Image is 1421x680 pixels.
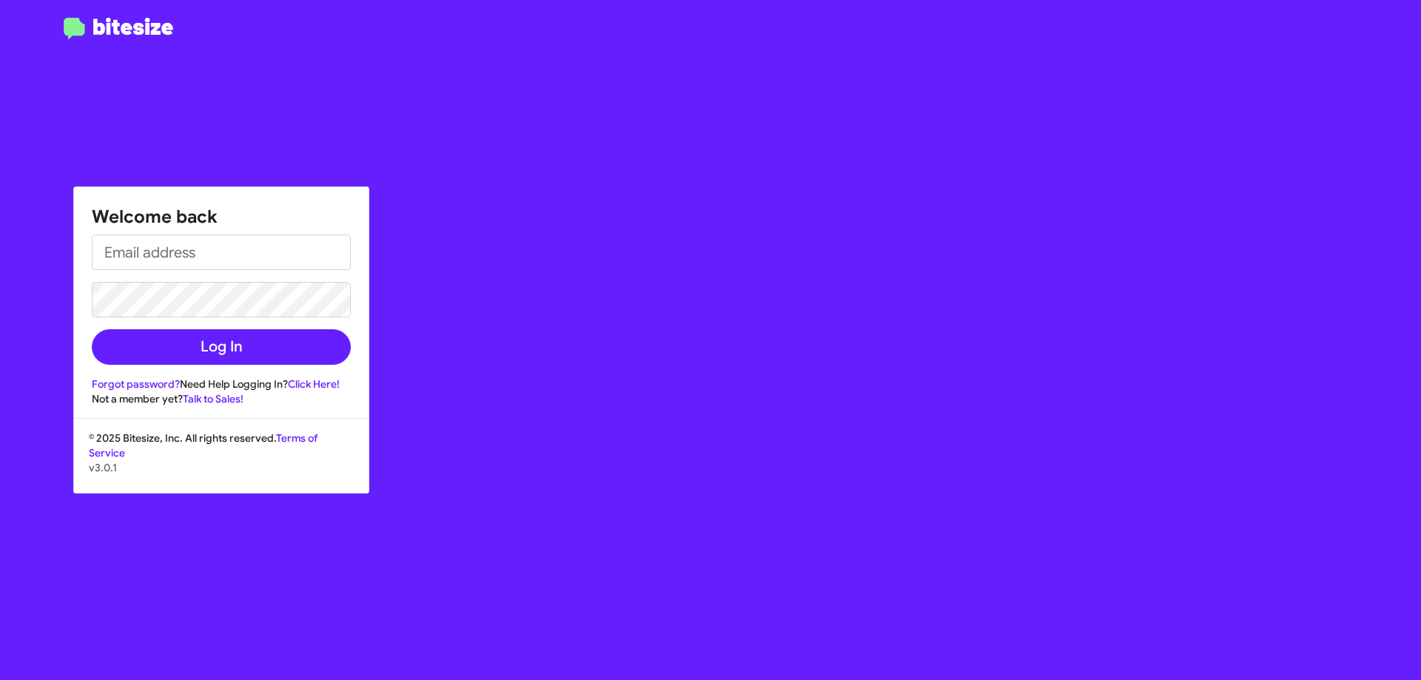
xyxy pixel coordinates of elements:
div: Need Help Logging In? [92,377,351,391]
div: © 2025 Bitesize, Inc. All rights reserved. [74,431,369,493]
p: v3.0.1 [89,460,354,475]
h1: Welcome back [92,205,351,229]
a: Forgot password? [92,377,180,391]
a: Click Here! [288,377,340,391]
input: Email address [92,235,351,270]
button: Log In [92,329,351,365]
div: Not a member yet? [92,391,351,406]
a: Talk to Sales! [183,392,243,405]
